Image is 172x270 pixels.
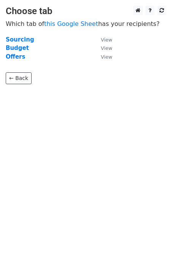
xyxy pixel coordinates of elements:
small: View [101,54,112,60]
a: ← Back [6,72,32,84]
a: this Google Sheet [44,20,98,27]
p: Which tab of has your recipients? [6,20,166,28]
h3: Choose tab [6,6,166,17]
small: View [101,37,112,43]
a: View [93,45,112,51]
a: Budget [6,45,29,51]
small: View [101,45,112,51]
a: View [93,53,112,60]
a: Sourcing [6,36,34,43]
a: Offers [6,53,25,60]
a: View [93,36,112,43]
